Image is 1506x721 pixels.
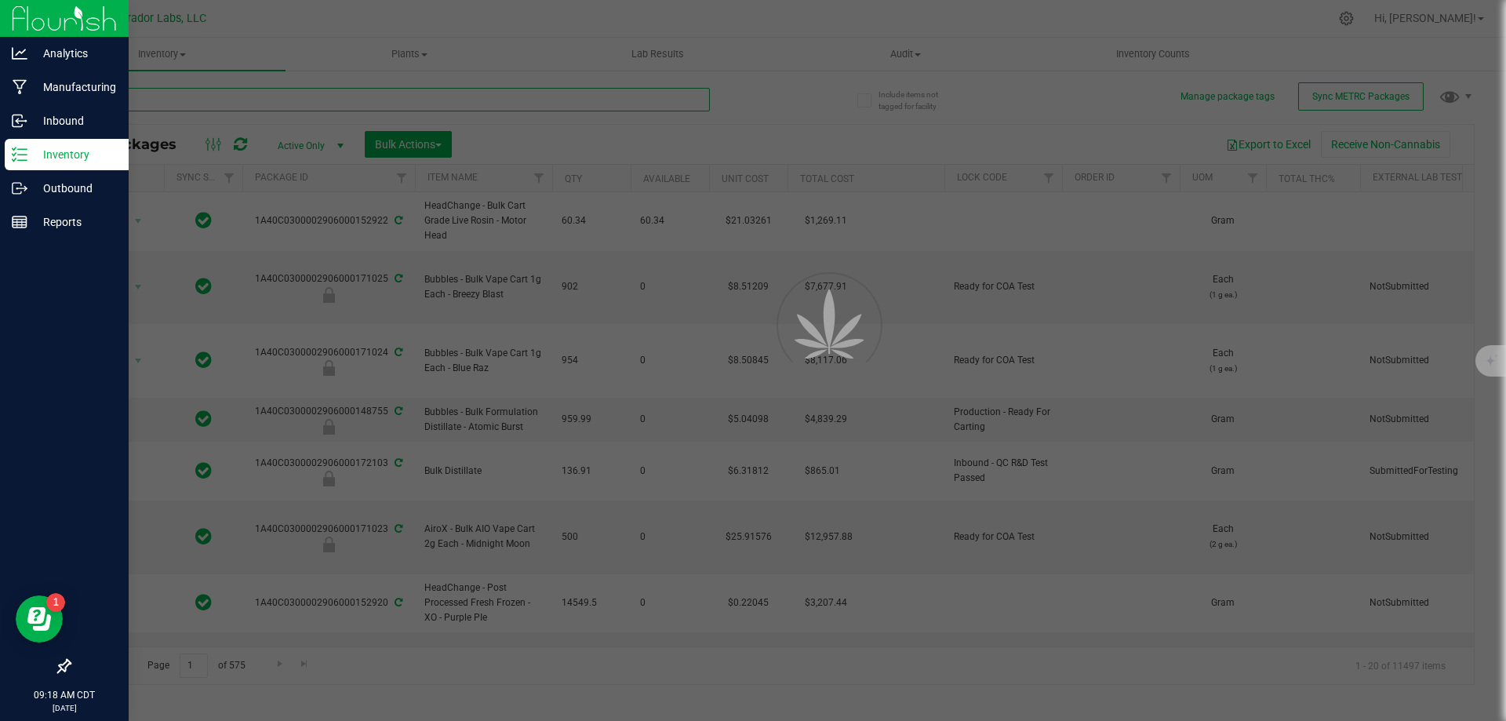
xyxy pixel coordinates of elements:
p: 09:18 AM CDT [7,688,122,702]
inline-svg: Reports [12,214,27,230]
p: Manufacturing [27,78,122,96]
p: Outbound [27,179,122,198]
inline-svg: Inbound [12,113,27,129]
inline-svg: Outbound [12,180,27,196]
p: Analytics [27,44,122,63]
p: [DATE] [7,702,122,714]
inline-svg: Analytics [12,46,27,61]
iframe: Resource center [16,595,63,643]
p: Reports [27,213,122,231]
inline-svg: Manufacturing [12,79,27,95]
p: Inbound [27,111,122,130]
iframe: Resource center unread badge [46,593,65,612]
inline-svg: Inventory [12,147,27,162]
p: Inventory [27,145,122,164]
